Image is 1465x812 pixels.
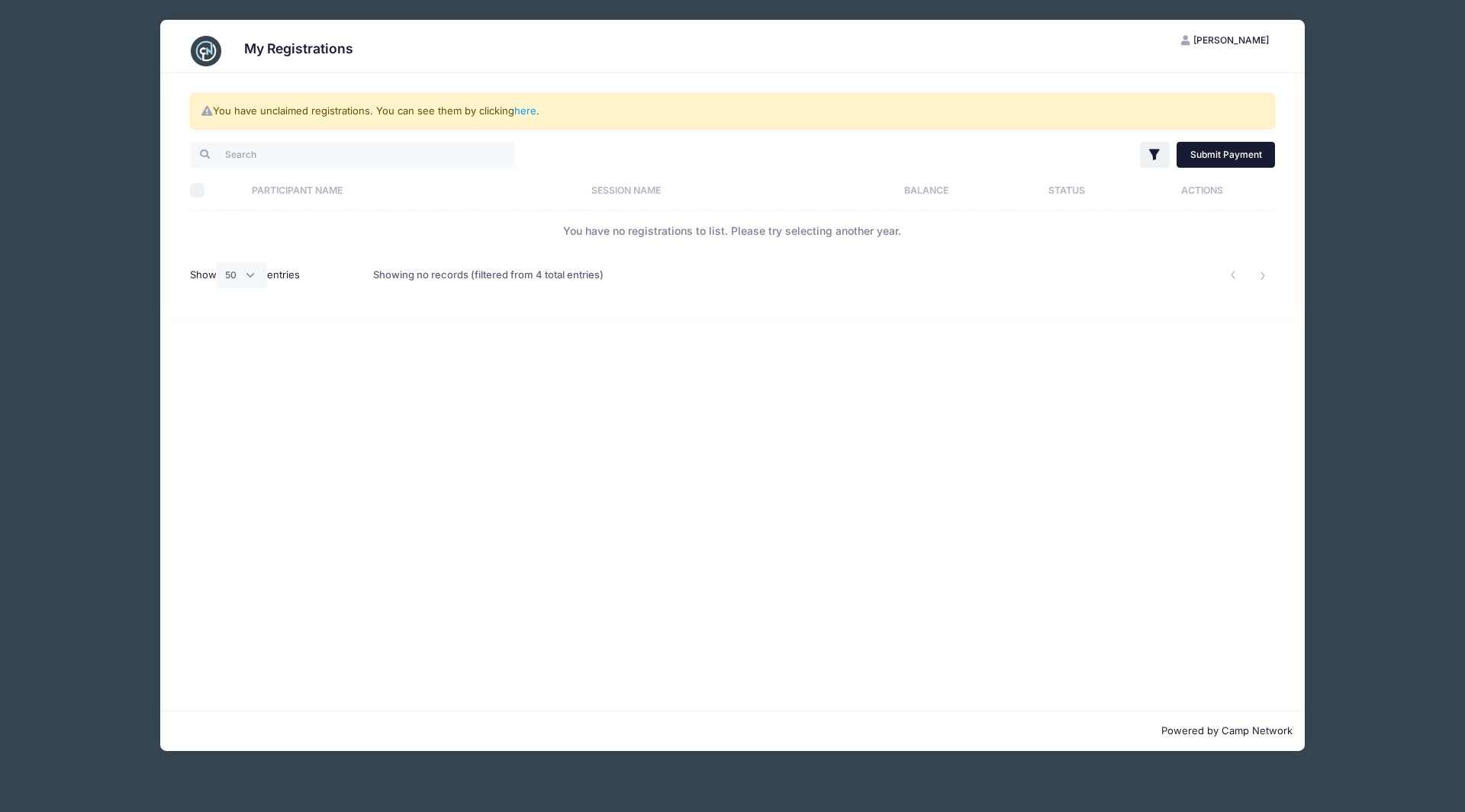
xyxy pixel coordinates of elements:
th: Participant Name: activate to sort column ascending [244,170,584,210]
a: Submit Payment [1177,142,1275,168]
th: Balance: activate to sort column ascending [850,170,1003,210]
h3: My Registrations [244,40,353,56]
div: You have unclaimed registrations. You can see them by clicking . [190,93,1275,130]
span: [PERSON_NAME] [1193,34,1269,46]
th: Actions: activate to sort column ascending [1130,170,1275,210]
th: Session Name: activate to sort column ascending [584,170,850,210]
img: CampNetwork [191,36,221,66]
div: Showing no records (filtered from 4 total entries) [373,258,604,293]
button: [PERSON_NAME] [1168,27,1283,53]
input: Search [190,142,514,168]
label: Show entries [190,262,300,288]
a: here [514,104,536,117]
select: Showentries [217,262,267,288]
th: Status: activate to sort column ascending [1003,170,1130,210]
th: Select All [190,170,244,210]
td: You have no registrations to list. Please try selecting another year. [190,210,1275,251]
p: Powered by Camp Network [172,724,1293,739]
